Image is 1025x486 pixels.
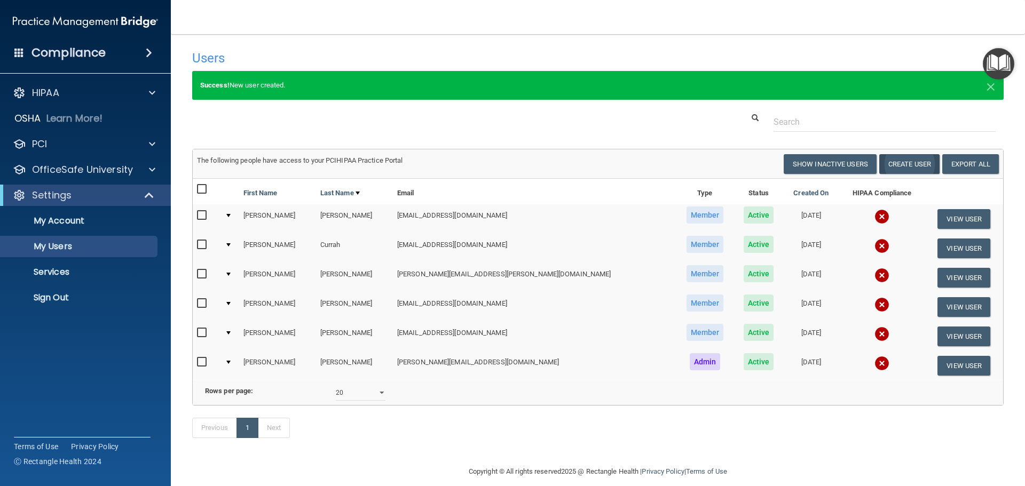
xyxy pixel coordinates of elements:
span: The following people have access to your PCIHIPAA Practice Portal [197,156,403,164]
p: Services [7,267,153,277]
td: [PERSON_NAME] [316,263,393,292]
th: Email [393,179,676,204]
td: [PERSON_NAME] [239,204,316,234]
img: cross.ca9f0e7f.svg [874,297,889,312]
td: [EMAIL_ADDRESS][DOMAIN_NAME] [393,292,676,322]
span: Member [687,324,724,341]
td: [DATE] [783,292,839,322]
img: cross.ca9f0e7f.svg [874,268,889,283]
td: [PERSON_NAME][EMAIL_ADDRESS][DOMAIN_NAME] [393,351,676,380]
td: [PERSON_NAME] [316,204,393,234]
td: [PERSON_NAME] [316,351,393,380]
div: New user created. [192,71,1004,100]
button: Open Resource Center [983,48,1014,79]
h4: Users [192,51,659,65]
span: × [986,75,996,96]
td: [DATE] [783,263,839,292]
button: View User [937,297,990,317]
p: Settings [32,189,72,202]
a: Settings [13,189,155,202]
a: Previous [192,418,237,438]
p: Sign Out [7,292,153,303]
img: cross.ca9f0e7f.svg [874,356,889,371]
p: OfficeSafe University [32,163,133,176]
h4: Compliance [31,45,106,60]
b: Rows per page: [205,387,253,395]
span: Member [687,265,724,282]
img: cross.ca9f0e7f.svg [874,326,889,341]
span: Member [687,236,724,253]
button: View User [937,326,990,346]
a: OfficeSafe University [13,163,155,176]
span: Active [744,206,774,224]
span: Member [687,294,724,312]
a: Created On [793,187,829,200]
td: [PERSON_NAME][EMAIL_ADDRESS][PERSON_NAME][DOMAIN_NAME] [393,263,676,292]
button: View User [937,209,990,229]
td: Currah [316,234,393,263]
th: Status [734,179,783,204]
p: OSHA [14,112,41,125]
a: Next [258,418,290,438]
p: HIPAA [32,86,59,99]
button: Create User [879,154,940,174]
td: [PERSON_NAME] [239,263,316,292]
td: [DATE] [783,234,839,263]
span: Active [744,294,774,312]
input: Search [774,112,996,132]
td: [PERSON_NAME] [239,351,316,380]
span: Active [744,324,774,341]
a: Privacy Policy [642,467,684,475]
td: [DATE] [783,204,839,234]
a: First Name [243,187,278,200]
span: Active [744,265,774,282]
span: Member [687,206,724,224]
td: [DATE] [783,351,839,380]
button: Show Inactive Users [784,154,877,174]
a: 1 [236,418,258,438]
td: [EMAIL_ADDRESS][DOMAIN_NAME] [393,204,676,234]
td: [PERSON_NAME] [239,234,316,263]
span: Active [744,236,774,253]
p: Learn More! [46,112,103,125]
img: PMB logo [13,11,158,33]
button: View User [937,356,990,376]
a: Terms of Use [686,467,727,475]
button: View User [937,268,990,288]
img: cross.ca9f0e7f.svg [874,238,889,253]
td: [PERSON_NAME] [239,292,316,322]
th: Type [676,179,734,204]
span: Ⓒ Rectangle Health 2024 [14,456,101,467]
a: HIPAA [13,86,155,99]
span: Active [744,353,774,370]
td: [PERSON_NAME] [316,292,393,322]
img: cross.ca9f0e7f.svg [874,209,889,224]
p: My Users [7,241,153,252]
a: Last Name [320,187,360,200]
p: PCI [32,138,47,150]
a: Export All [942,154,999,174]
button: Close [986,79,996,92]
a: Privacy Policy [71,441,119,452]
td: [PERSON_NAME] [239,322,316,351]
td: [DATE] [783,322,839,351]
span: Admin [690,353,721,370]
td: [EMAIL_ADDRESS][DOMAIN_NAME] [393,234,676,263]
a: Terms of Use [14,441,58,452]
a: PCI [13,138,155,150]
th: HIPAA Compliance [839,179,925,204]
td: [PERSON_NAME] [316,322,393,351]
button: View User [937,238,990,258]
p: My Account [7,216,153,226]
td: [EMAIL_ADDRESS][DOMAIN_NAME] [393,322,676,351]
strong: Success! [200,81,230,89]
